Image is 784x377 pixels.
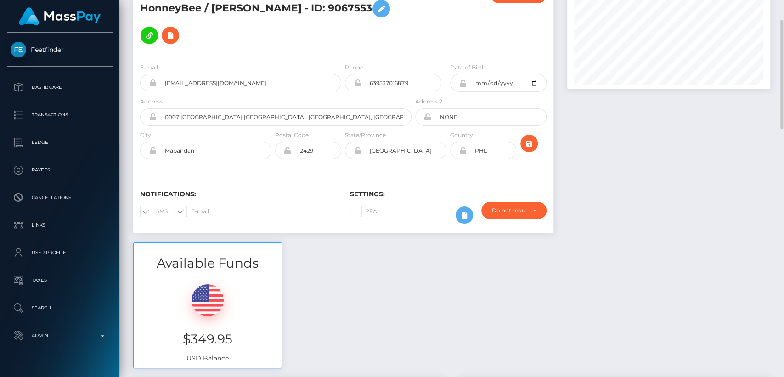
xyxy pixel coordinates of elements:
[345,63,363,72] label: Phone
[140,206,168,217] label: SMS
[140,63,158,72] label: E-mail
[140,97,163,106] label: Address
[7,76,113,99] a: Dashboard
[345,131,386,139] label: State/Province
[11,80,109,94] p: Dashboard
[7,324,113,347] a: Admin
[350,206,377,217] label: 2FA
[415,97,442,106] label: Address 2
[192,284,224,316] img: USD.png
[350,190,546,198] h6: Settings:
[7,241,113,264] a: User Profile
[7,46,113,54] span: Feetfinder
[11,42,26,57] img: Feetfinder
[141,330,275,348] h3: $349.95
[450,63,485,72] label: Date of Birth
[11,108,109,122] p: Transactions
[275,131,309,139] label: Postal Code
[7,214,113,237] a: Links
[11,301,109,315] p: Search
[7,297,113,320] a: Search
[140,131,151,139] label: City
[7,131,113,154] a: Ledger
[7,159,113,182] a: Payees
[134,273,282,368] div: USD Balance
[19,7,101,25] img: MassPay Logo
[134,254,282,272] h3: Available Funds
[7,103,113,126] a: Transactions
[7,269,113,292] a: Taxes
[175,206,209,217] label: E-mail
[11,218,109,232] p: Links
[11,191,109,205] p: Cancellations
[450,131,473,139] label: Country
[140,190,336,198] h6: Notifications:
[492,207,525,214] div: Do not require
[481,202,546,219] button: Do not require
[11,329,109,343] p: Admin
[11,163,109,177] p: Payees
[11,136,109,149] p: Ledger
[7,186,113,209] a: Cancellations
[11,274,109,287] p: Taxes
[11,246,109,260] p: User Profile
